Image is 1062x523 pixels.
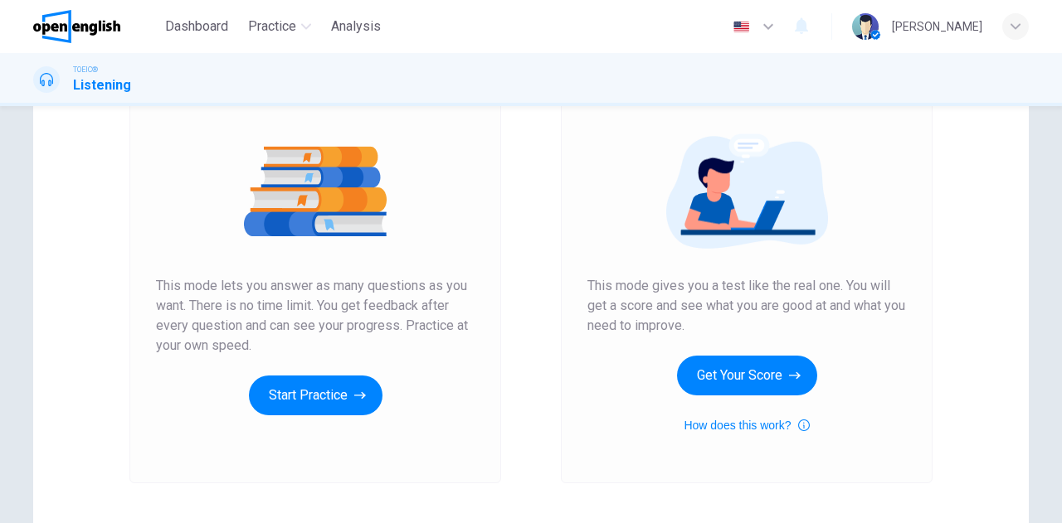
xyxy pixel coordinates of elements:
[892,17,982,36] div: [PERSON_NAME]
[587,276,906,336] span: This mode gives you a test like the real one. You will get a score and see what you are good at a...
[165,17,228,36] span: Dashboard
[324,12,387,41] button: Analysis
[331,17,381,36] span: Analysis
[249,375,382,415] button: Start Practice
[73,64,98,75] span: TOEIC®
[33,10,158,43] a: OpenEnglish logo
[731,21,752,33] img: en
[73,75,131,95] h1: Listening
[156,276,475,356] span: This mode lets you answer as many questions as you want. There is no time limit. You get feedback...
[158,12,235,41] button: Dashboard
[852,13,879,40] img: Profile picture
[241,12,318,41] button: Practice
[248,17,296,36] span: Practice
[33,10,120,43] img: OpenEnglish logo
[677,356,817,395] button: Get Your Score
[684,415,809,435] button: How does this work?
